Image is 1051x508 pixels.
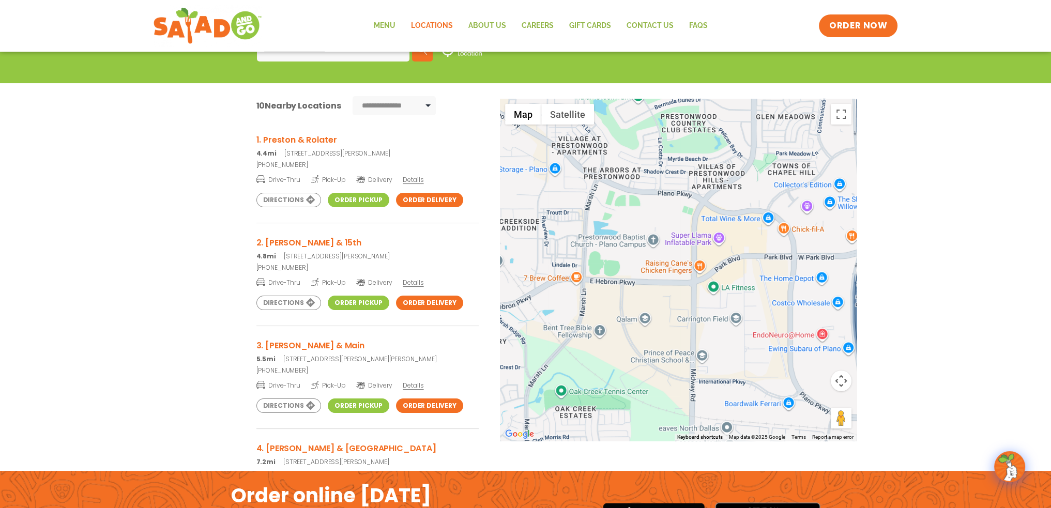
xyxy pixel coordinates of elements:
button: Show street map [505,104,541,125]
span: ORDER NOW [829,20,887,32]
img: Google [502,427,537,441]
a: 3. [PERSON_NAME] & Main 5.5mi[STREET_ADDRESS][PERSON_NAME][PERSON_NAME] [256,339,479,364]
p: [STREET_ADDRESS][PERSON_NAME] [256,149,479,158]
h2: Order online [DATE] [231,483,431,508]
span: Pick-Up [311,174,346,184]
span: Details [403,278,423,287]
strong: 5.5mi [256,355,276,363]
span: Delivery [356,175,392,184]
a: Directions [256,296,321,310]
a: 1. Preston & Rolater 4.4mi[STREET_ADDRESS][PERSON_NAME] [256,133,479,158]
a: Directions [256,193,321,207]
a: Careers [513,14,561,38]
a: Open this area in Google Maps (opens a new window) [502,427,537,441]
a: Order Pickup [328,296,389,310]
p: [STREET_ADDRESS][PERSON_NAME] [256,252,479,261]
strong: 4.4mi [256,149,277,158]
button: Show satellite imagery [541,104,594,125]
img: wpChatIcon [995,452,1024,481]
span: Drive-Thru [256,380,300,390]
a: ORDER NOW [819,14,897,37]
span: Pick-Up [311,277,346,287]
a: About Us [460,14,513,38]
a: Locations [403,14,460,38]
span: Map data ©2025 Google [729,434,785,440]
span: Pick-Up [311,380,346,390]
a: Drive-Thru Pick-Up Delivery Details [256,172,479,184]
a: Terms (opens in new tab) [791,434,806,440]
strong: 7.2mi [256,457,276,466]
div: Nearby Locations [256,99,341,112]
button: Drag Pegman onto the map to open Street View [831,408,851,428]
a: [PHONE_NUMBER] [256,263,479,272]
a: Order Delivery [396,193,463,207]
span: Details [403,175,423,184]
a: Order Delivery [396,398,463,413]
a: Report a map error [812,434,854,440]
img: new-SAG-logo-768×292 [153,5,262,47]
a: Contact Us [618,14,681,38]
a: [PHONE_NUMBER] [256,160,479,170]
h3: 3. [PERSON_NAME] & Main [256,339,479,352]
span: 10 [256,100,265,112]
h3: 2. [PERSON_NAME] & 15th [256,236,479,249]
span: Drive-Thru [256,277,300,287]
a: [PHONE_NUMBER] [256,366,479,375]
h3: 4. [PERSON_NAME] & [GEOGRAPHIC_DATA] [256,442,479,455]
a: Directions [256,398,321,413]
a: Order Pickup [328,193,389,207]
span: Drive-Thru [256,174,300,184]
p: [STREET_ADDRESS][PERSON_NAME] [256,457,479,467]
a: 2. [PERSON_NAME] & 15th 4.8mi[STREET_ADDRESS][PERSON_NAME] [256,236,479,261]
button: Keyboard shortcuts [677,434,723,441]
span: Details [403,381,423,390]
a: 4. [PERSON_NAME] & [GEOGRAPHIC_DATA] 7.2mi[STREET_ADDRESS][PERSON_NAME] [256,442,479,467]
p: [STREET_ADDRESS][PERSON_NAME][PERSON_NAME] [256,355,479,364]
span: Delivery [356,278,392,287]
button: Toggle fullscreen view [831,104,851,125]
strong: 4.8mi [256,252,276,260]
a: GIFT CARDS [561,14,618,38]
a: Order Pickup [328,398,389,413]
a: Drive-Thru Pick-Up Delivery Details [256,274,479,287]
h3: 1. Preston & Rolater [256,133,479,146]
button: Map camera controls [831,371,851,391]
a: Order Delivery [396,296,463,310]
a: Menu [365,14,403,38]
a: Drive-Thru Pick-Up Delivery Details [256,377,479,390]
a: FAQs [681,14,715,38]
nav: Menu [365,14,715,38]
span: Delivery [356,381,392,390]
